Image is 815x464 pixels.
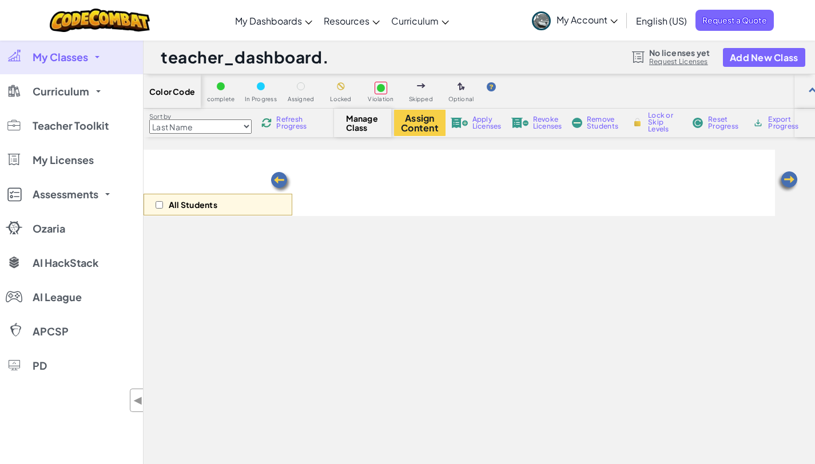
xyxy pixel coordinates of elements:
img: IconRemoveStudents.svg [572,118,582,128]
span: complete [207,96,235,102]
p: All Students [169,200,217,209]
a: My Dashboards [229,5,318,36]
span: No licenses yet [649,48,710,57]
span: Assessments [33,189,98,199]
img: IconOptionalLevel.svg [458,82,465,91]
h1: teacher_dashboard. [161,46,329,68]
span: Lock or Skip Levels [648,112,682,133]
span: Curriculum [33,86,89,97]
span: English (US) [636,15,687,27]
img: avatar [532,11,551,30]
span: Remove Students [587,116,621,130]
span: Assigned [288,96,315,102]
img: IconLock.svg [631,117,643,127]
span: Export Progress [768,116,803,130]
img: Arrow_Left.png [776,170,799,193]
a: Request a Quote [695,10,774,31]
span: Color Code [149,87,195,96]
span: Resources [324,15,369,27]
span: ◀ [133,392,143,409]
span: Manage Class [346,114,380,132]
span: Reset Progress [708,116,742,130]
a: Curriculum [385,5,455,36]
span: Optional [448,96,474,102]
button: Add New Class [723,48,805,67]
span: Violation [368,96,393,102]
span: My Dashboards [235,15,302,27]
a: Resources [318,5,385,36]
label: Sort by [149,112,252,121]
span: My Licenses [33,155,94,165]
span: Apply Licenses [472,116,502,130]
span: In Progress [245,96,277,102]
img: IconArchive.svg [753,118,764,128]
button: Assign Content [394,110,446,136]
span: Locked [330,96,351,102]
span: Refresh Progress [276,116,312,130]
img: CodeCombat logo [50,9,150,32]
span: Skipped [409,96,433,102]
span: Teacher Toolkit [33,121,109,131]
span: Curriculum [391,15,439,27]
img: IconReload.svg [261,118,272,128]
a: My Account [526,2,623,38]
img: IconReset.svg [692,118,703,128]
img: Arrow_Left.png [269,171,292,194]
img: IconHint.svg [487,82,496,91]
span: AI HackStack [33,258,98,268]
a: Request Licenses [649,57,710,66]
img: IconSkippedLevel.svg [417,83,426,88]
a: English (US) [630,5,693,36]
span: My Classes [33,52,88,62]
img: IconLicenseRevoke.svg [511,118,528,128]
span: AI League [33,292,82,302]
span: My Account [556,14,618,26]
span: Ozaria [33,223,65,234]
img: IconLicenseApply.svg [451,118,468,128]
span: Revoke Licenses [533,116,562,130]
